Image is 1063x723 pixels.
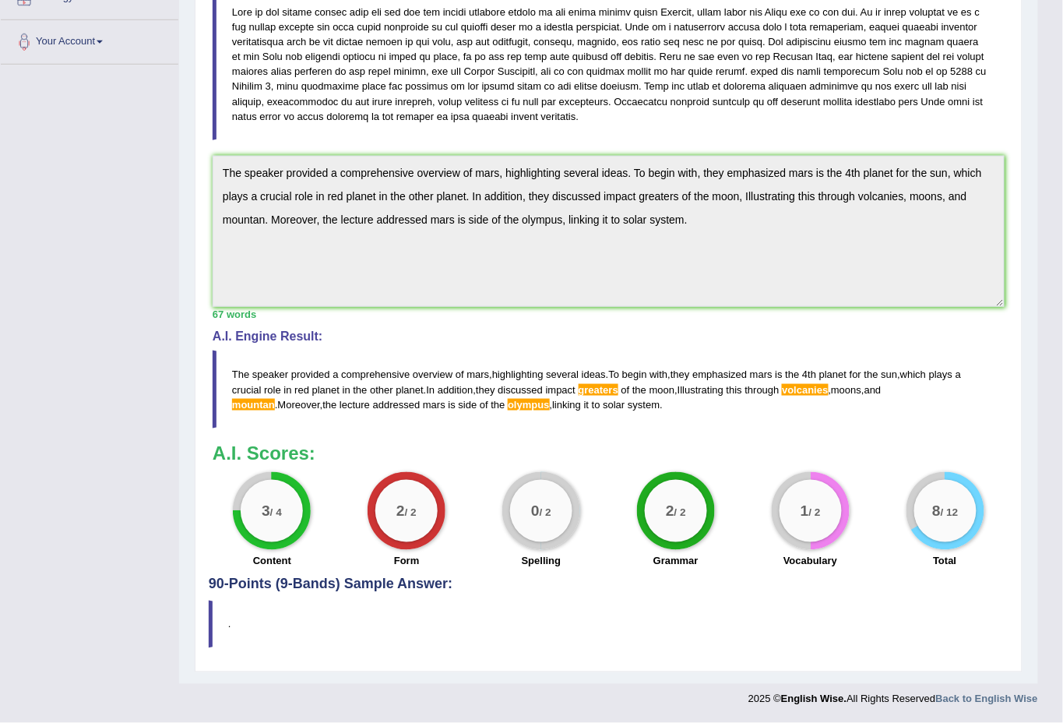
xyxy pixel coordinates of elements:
span: the [864,369,878,380]
span: to [592,399,600,411]
span: role [264,384,281,396]
span: speaker [252,369,288,380]
small: / 2 [540,507,551,519]
span: in [343,384,350,396]
big: 3 [262,503,270,520]
b: A.I. Scores: [213,443,315,464]
label: Total [934,554,957,569]
small: / 2 [808,507,820,519]
span: impact [546,384,575,396]
big: 2 [396,503,405,520]
span: the [632,384,646,396]
span: lecture [340,399,370,411]
span: of [480,399,488,411]
a: Your Account [1,20,178,59]
span: Possible spelling mistake found. (did you mean: Olympus) [508,399,549,411]
strong: English Wise. [781,693,847,705]
span: a [956,369,961,380]
span: discussed [498,384,543,396]
span: moon [649,384,675,396]
span: mars [423,399,445,411]
big: 1 [801,503,809,520]
span: planet [312,384,340,396]
span: 4th [802,369,816,380]
span: the [786,369,800,380]
h4: A.I. Engine Result: [213,330,1005,344]
blockquote: , . , , . , , , , . , , . [213,351,1005,428]
span: is [776,369,783,380]
span: Illustrating [678,384,723,396]
span: several [546,369,579,380]
span: crucial [232,384,262,396]
span: the [491,399,505,411]
span: the [353,384,367,396]
span: sun [882,369,898,380]
span: side [459,399,477,411]
span: is [449,399,456,411]
div: 2025 © All Rights Reserved [748,684,1038,707]
span: addition [438,384,473,396]
big: 0 [531,503,540,520]
span: overview [413,369,452,380]
label: Form [394,554,420,569]
span: emphasized [692,369,747,380]
span: they [671,369,690,380]
small: / 4 [270,507,282,519]
span: mars [750,369,773,380]
small: / 12 [941,507,959,519]
div: 67 words [213,307,1005,322]
span: a [333,369,338,380]
span: Possible spelling mistake found. (did you mean: volcanoes) [782,384,828,396]
span: through [745,384,780,396]
label: Vocabulary [783,554,837,569]
span: moons [831,384,861,396]
big: 8 [932,503,941,520]
span: planet [819,369,847,380]
span: provided [291,369,330,380]
span: Moreover [278,399,320,411]
small: / 2 [405,507,417,519]
span: Possible spelling mistake found. (did you mean: greater) [579,384,618,396]
span: with [649,369,667,380]
span: red [294,384,309,396]
span: To [609,369,620,380]
span: of [621,384,630,396]
span: comprehensive [341,369,410,380]
span: begin [622,369,647,380]
label: Spelling [522,554,561,569]
small: / 2 [674,507,686,519]
span: plays [929,369,952,380]
span: other [370,384,393,396]
label: Grammar [653,554,699,569]
span: planet [396,384,423,396]
span: and [864,384,882,396]
span: in [284,384,292,396]
span: which [900,369,926,380]
span: highlighting [492,369,544,380]
span: linking [552,399,581,411]
span: The [232,369,249,380]
span: it [584,399,590,411]
span: ideas [582,369,606,380]
span: system [628,399,660,411]
span: mars [466,369,489,380]
span: Possible spelling mistake found. (did you mean: mountain) [232,399,275,411]
span: of [456,369,464,380]
blockquote: . [209,601,1008,648]
label: Content [253,554,291,569]
span: this [727,384,742,396]
span: In [427,384,435,396]
span: solar [603,399,625,411]
span: addressed [373,399,421,411]
span: the [322,399,336,411]
a: Back to English Wise [936,693,1038,705]
span: they [476,384,495,396]
span: for [850,369,861,380]
big: 2 [666,503,674,520]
